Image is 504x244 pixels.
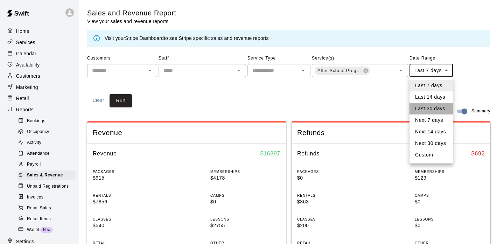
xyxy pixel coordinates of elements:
li: Last 7 days [409,80,453,91]
li: Last 14 days [409,91,453,103]
li: Last 30 days [409,103,453,114]
li: Next 7 days [409,114,453,126]
li: Next 14 days [409,126,453,138]
li: Next 30 days [409,138,453,149]
li: Custom [409,149,453,161]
